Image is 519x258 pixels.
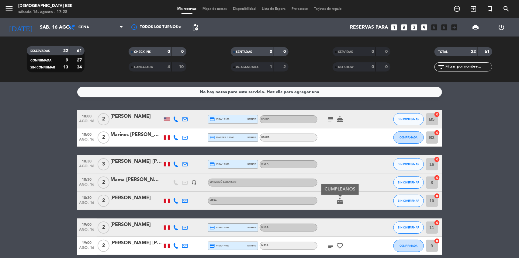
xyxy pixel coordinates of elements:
span: CANCELADA [134,66,153,69]
strong: 0 [372,65,374,69]
i: credit_card [210,243,215,249]
span: 2 [98,195,109,207]
span: ago. 16 [79,119,95,126]
i: credit_card [210,225,215,230]
strong: 10 [179,65,185,69]
span: SIN CONFIRMAR [398,117,419,121]
span: Mesa [210,199,217,202]
i: credit_card [210,162,215,167]
span: pending_actions [192,24,199,31]
span: 19:00 [79,221,95,228]
i: arrow_drop_down [57,24,64,31]
span: CHECK INS [134,51,151,54]
span: stripe [247,244,256,248]
span: Mesa [261,226,269,228]
span: visa * 6123 [210,117,230,122]
button: menu [5,4,14,15]
i: cancel [434,220,440,226]
span: RESERVADAS [30,50,50,53]
span: 2 [98,176,109,189]
div: [PERSON_NAME] [PERSON_NAME] [111,158,162,166]
span: stripe [247,135,256,139]
button: CONFIRMADA [393,131,424,144]
i: power_settings_new [498,24,505,31]
i: cancel [434,238,440,244]
i: turned_in_not [486,5,493,12]
div: [DEMOGRAPHIC_DATA] Bee [18,3,72,9]
strong: 22 [63,49,68,53]
strong: 0 [372,50,374,54]
span: SIN CONFIRMAR [398,181,419,184]
span: SIN CONFIRMAR [398,162,419,166]
i: cancel [434,156,440,162]
span: 2 [98,113,109,125]
span: visa * 4093 [210,243,230,249]
div: [PERSON_NAME] [111,221,162,229]
button: CONFIRMADA [393,240,424,252]
button: SIN CONFIRMAR [393,113,424,125]
div: Marines [PERSON_NAME] [111,131,162,139]
span: Pre-acceso [289,7,311,11]
span: print [472,24,479,31]
span: RE AGENDADA [236,66,259,69]
span: stripe [247,225,256,229]
button: SIN CONFIRMAR [393,176,424,189]
i: add_box [451,23,458,31]
i: search [503,5,510,12]
span: 2 [98,240,109,252]
span: Lista de Espera [259,7,289,11]
strong: 1 [270,65,272,69]
strong: 61 [77,49,83,53]
i: credit_card [210,135,215,140]
i: cancel [434,130,440,136]
div: No hay notas para este servicio. Haz clic para agregar una [200,89,319,96]
i: filter_list [438,63,445,71]
strong: 0 [283,50,287,54]
strong: 27 [77,58,83,62]
span: Reservas para [350,25,388,30]
span: stripe [247,117,256,121]
div: [PERSON_NAME] [111,194,162,202]
div: [PERSON_NAME] [PERSON_NAME] [111,239,162,247]
i: looks_5 [431,23,438,31]
i: subject [327,242,335,249]
i: credit_card [210,117,215,122]
button: SIN CONFIRMAR [393,221,424,234]
span: SENTADAS [236,51,252,54]
i: looks_two [400,23,408,31]
span: 18:30 [79,194,95,201]
span: visa * 6333 [210,162,230,167]
span: ago. 16 [79,201,95,208]
i: add_circle_outline [453,5,461,12]
span: TOTAL [438,51,448,54]
span: CONFIRMADA [400,136,417,139]
strong: 0 [182,50,185,54]
span: ago. 16 [79,138,95,145]
i: cancel [434,175,440,181]
span: Tarjetas de regalo [311,7,345,11]
i: [DATE] [5,21,37,34]
strong: 13 [63,65,68,69]
span: 19:00 [79,239,95,246]
span: CONFIRMADA [30,59,51,62]
i: exit_to_app [470,5,477,12]
strong: 0 [385,50,389,54]
button: SIN CONFIRMAR [393,195,424,207]
strong: 0 [168,50,170,54]
strong: 22 [471,50,476,54]
span: master * 6005 [210,135,234,140]
span: SIN CONFIRMAR [398,226,419,229]
i: looks_one [390,23,398,31]
span: SERVIDAS [338,51,353,54]
span: 18:00 [79,112,95,119]
i: looks_6 [441,23,448,31]
span: 18:30 [79,157,95,164]
span: Mapa de mesas [199,7,230,11]
strong: 9 [66,58,68,62]
div: [PERSON_NAME] [111,113,162,120]
strong: 61 [485,50,491,54]
input: Filtrar por nombre... [445,64,492,70]
span: 18:00 [79,131,95,138]
div: sábado 16. agosto - 17:28 [18,9,72,15]
span: CONFIRMADA [400,244,417,247]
